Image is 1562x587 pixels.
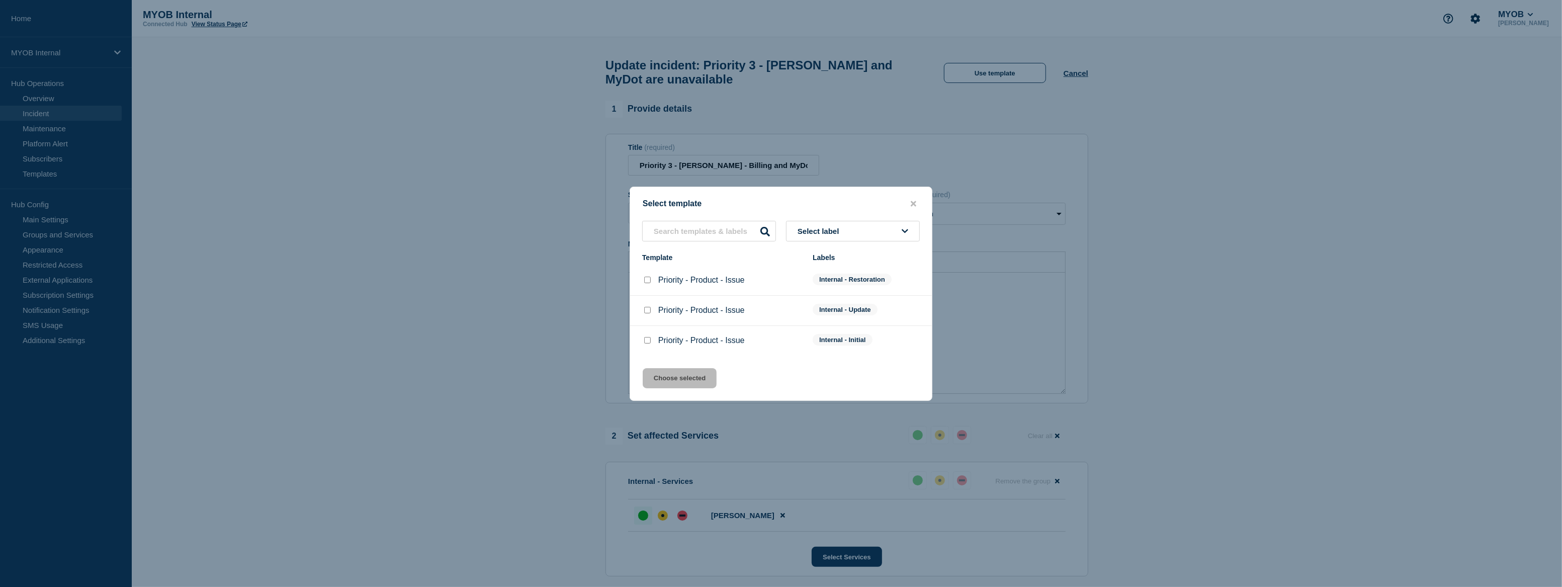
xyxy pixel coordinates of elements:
[813,334,872,346] span: Internal - Initial
[630,199,932,209] div: Select template
[644,307,651,313] input: Priority - Product - Issue checkbox
[798,227,843,235] span: Select label
[813,274,892,285] span: Internal - Restoration
[658,306,745,315] p: Priority - Product - Issue
[813,254,920,262] div: Labels
[644,337,651,344] input: Priority - Product - Issue checkbox
[786,221,920,241] button: Select label
[642,221,776,241] input: Search templates & labels
[642,254,803,262] div: Template
[643,368,717,388] button: Choose selected
[813,304,878,315] span: Internal - Update
[658,336,745,345] p: Priority - Product - Issue
[908,199,919,209] button: close button
[644,277,651,283] input: Priority - Product - Issue checkbox
[658,276,745,285] p: Priority - Product - Issue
